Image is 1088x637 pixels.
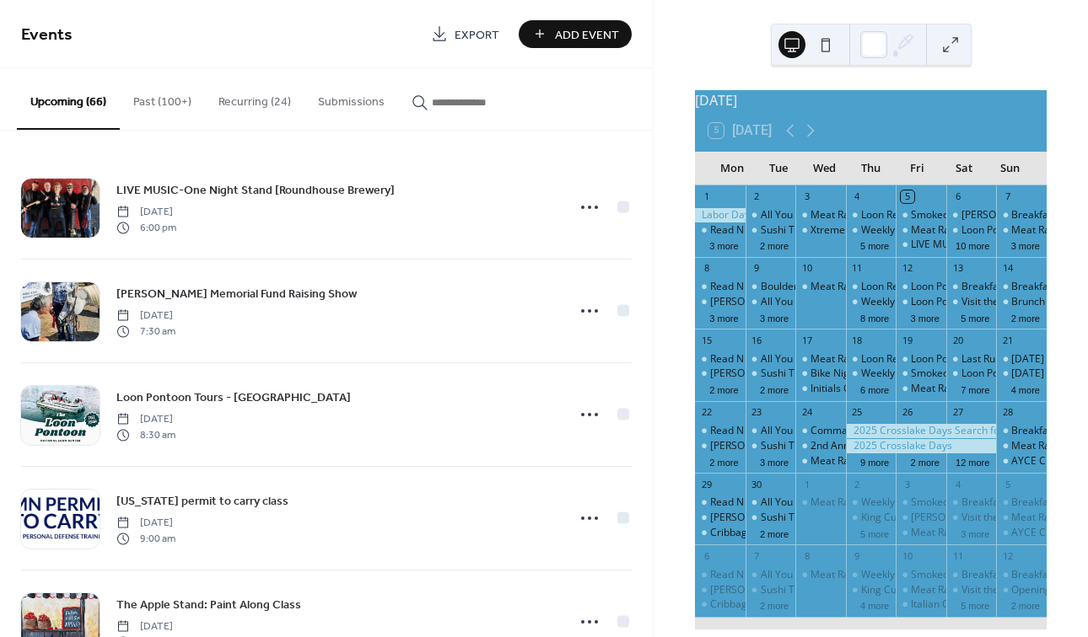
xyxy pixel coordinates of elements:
[800,549,813,562] div: 8
[996,583,1047,597] div: Opening Nights - HSO Fall Concert Series
[901,406,913,419] div: 26
[811,382,982,396] div: Initials Game [Roundhouse Brewery]
[940,152,987,185] div: Sat
[951,262,964,275] div: 13
[854,382,896,396] button: 6 more
[116,412,175,427] span: [DATE]
[996,352,1047,367] div: Sunday Breakfast!
[987,152,1033,185] div: Sun
[911,495,1005,510] div: Smoked Rib Fridays!
[996,295,1047,309] div: Brunch Cruise
[700,334,713,346] div: 15
[854,597,896,612] button: 4 more
[954,597,996,612] button: 5 more
[954,382,996,396] button: 7 more
[795,367,846,381] div: Bike Night at B.Merri
[811,454,981,468] div: Meat Raffle at [GEOGRAPHIC_DATA]
[746,223,796,238] div: Sushi Tuesdays!
[861,208,1065,222] div: Loon Research Tour - [GEOGRAPHIC_DATA]
[861,223,1035,238] div: Weekly Family Story Time: Thursdays
[951,190,964,203] div: 6
[695,280,746,294] div: Read N Play Every Monday
[703,382,745,396] button: 2 more
[761,352,862,367] div: All You Can Eat Tacos
[795,352,846,367] div: Meat Raffle at Lucky's Tavern
[795,568,846,582] div: Meat Raffle at Lucky's Tavern
[753,382,795,396] button: 2 more
[746,424,796,438] div: All You Can Eat Tacos
[946,495,997,510] div: Breakfast at Sunshine’s!
[846,495,897,510] div: Weekly Family Story Time: Thursdays
[746,568,796,582] div: All You Can Eat Tacos
[800,478,813,490] div: 1
[951,406,964,419] div: 27
[811,568,981,582] div: Meat Raffle at [GEOGRAPHIC_DATA]
[761,208,862,222] div: All You Can Eat Tacos
[710,511,902,525] div: [PERSON_NAME] Mondays at Sunshine's!
[800,406,813,419] div: 24
[811,495,981,510] div: Meat Raffle at [GEOGRAPHIC_DATA]
[795,208,846,222] div: Meat Raffle at Lucky's Tavern
[911,583,1081,597] div: Meat Raffle at [GEOGRAPHIC_DATA]
[753,597,795,612] button: 2 more
[896,223,946,238] div: Meat Raffle at Barajas
[1001,190,1014,203] div: 7
[700,190,713,203] div: 1
[116,388,351,407] a: Loon Pontoon Tours - [GEOGRAPHIC_DATA]
[946,208,997,222] div: Susie Baillif Memorial Fund Raising Show
[846,367,897,381] div: Weekly Family Story Time: Thursdays
[795,424,846,438] div: Commanders Breakfast Buffet
[1011,295,1078,309] div: Brunch Cruise
[846,223,897,238] div: Weekly Family Story Time: Thursdays
[896,583,946,597] div: Meat Raffle at Barajas
[951,478,964,490] div: 4
[946,511,997,525] div: Visit the Northern Minnesota Railroad Trackers Train Club
[851,334,864,346] div: 18
[896,208,946,222] div: Smoked Rib Fridays!
[700,478,713,490] div: 29
[1005,597,1047,612] button: 2 more
[851,190,864,203] div: 4
[1001,478,1014,490] div: 5
[695,295,746,309] div: Margarita Mondays at Sunshine's!
[996,223,1047,238] div: Meat Raffle
[695,583,746,597] div: Margarita Mondays at Sunshine's!
[996,511,1047,525] div: Meat Raffle
[710,583,902,597] div: [PERSON_NAME] Mondays at Sunshine's!
[116,205,176,220] span: [DATE]
[761,295,862,309] div: All You Can Eat Tacos
[1001,262,1014,275] div: 14
[996,495,1047,510] div: Breakfast at Sunshine’s!
[753,454,795,468] button: 3 more
[949,454,996,468] button: 12 more
[753,238,795,252] button: 2 more
[751,406,763,419] div: 23
[710,439,902,453] div: [PERSON_NAME] Mondays at Sunshine's!
[710,280,830,294] div: Read N Play Every [DATE]
[120,68,205,128] button: Past (100+)
[700,406,713,419] div: 22
[746,352,796,367] div: All You Can Eat Tacos
[896,280,946,294] div: Loon Pontoon Tours - National Loon Center
[21,19,73,51] span: Events
[695,90,1047,110] div: [DATE]
[800,262,813,275] div: 10
[996,568,1047,582] div: Breakfast at Sunshine’s!
[846,295,897,309] div: Weekly Family Story Time: Thursdays
[695,597,746,612] div: Cribbage Doubles League at Jack Pine Brewery
[846,439,997,453] div: 2025 Crosslake Days
[116,427,175,442] span: 8:30 am
[795,382,846,396] div: Initials Game [Roundhouse Brewery]
[116,308,175,324] span: [DATE]
[304,68,398,128] button: Submissions
[901,262,913,275] div: 12
[854,454,896,468] button: 9 more
[746,495,796,510] div: All You Can Eat Tacos
[116,516,175,531] span: [DATE]
[116,619,176,634] span: [DATE]
[896,511,946,525] div: Sposato Wine Dinner
[695,526,746,540] div: Cribbage Doubles League at Jack Pine Brewery
[746,583,796,597] div: Sushi Tuesdays!
[1011,439,1065,453] div: Meat Raffle
[894,152,940,185] div: Fri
